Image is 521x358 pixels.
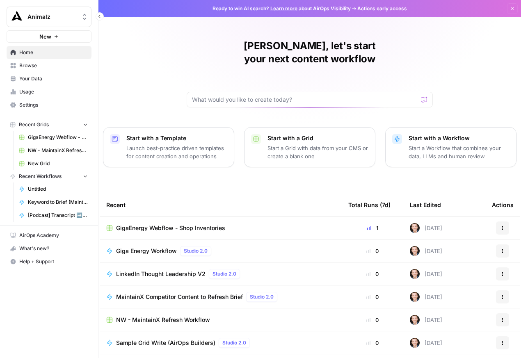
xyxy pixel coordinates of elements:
[410,246,442,256] div: [DATE]
[106,316,335,324] a: NW - MaintainX Refresh Workflow
[250,293,274,301] span: Studio 2.0
[409,134,510,142] p: Start with a Workflow
[106,269,335,279] a: LinkedIn Thought Leadership V2Studio 2.0
[106,246,335,256] a: Giga Energy WorkflowStudio 2.0
[116,247,177,255] span: Giga Energy Workflow
[357,5,407,12] span: Actions early access
[7,72,91,85] a: Your Data
[222,339,246,347] span: Studio 2.0
[348,247,397,255] div: 0
[7,119,91,131] button: Recent Grids
[348,194,391,216] div: Total Runs (7d)
[7,85,91,98] a: Usage
[15,196,91,209] a: Keyword to Brief (MaintainX)
[7,242,91,255] div: What's new?
[410,194,441,216] div: Last Edited
[106,338,335,348] a: Sample Grid Write (AirOps Builders)Studio 2.0
[39,32,51,41] span: New
[267,144,368,160] p: Start a Grid with data from your CMS or create a blank one
[192,96,418,104] input: What would you like to create today?
[492,194,514,216] div: Actions
[116,224,225,232] span: GigaEnergy Webflow - Shop Inventories
[19,49,88,56] span: Home
[7,229,91,242] a: AirOps Academy
[7,255,91,268] button: Help + Support
[7,98,91,112] a: Settings
[116,293,243,301] span: MaintainX Competitor Content to Refresh Brief
[28,212,88,219] span: [Podcast] Transcript ➡️ Article ➡️ Social Post
[106,194,335,216] div: Recent
[213,5,351,12] span: Ready to win AI search? about AirOps Visibility
[106,224,335,232] a: GigaEnergy Webflow - Shop Inventories
[19,173,62,180] span: Recent Workflows
[19,101,88,109] span: Settings
[28,198,88,206] span: Keyword to Brief (MaintainX)
[7,170,91,182] button: Recent Workflows
[15,209,91,222] a: [Podcast] Transcript ➡️ Article ➡️ Social Post
[126,134,227,142] p: Start with a Template
[28,160,88,167] span: New Grid
[410,269,420,279] img: lgt9qu58mh3yk4jks3syankzq6oi
[348,224,397,232] div: 1
[348,293,397,301] div: 0
[410,246,420,256] img: lgt9qu58mh3yk4jks3syankzq6oi
[410,269,442,279] div: [DATE]
[410,315,442,325] div: [DATE]
[19,75,88,82] span: Your Data
[116,339,215,347] span: Sample Grid Write (AirOps Builders)
[106,292,335,302] a: MaintainX Competitor Content to Refresh BriefStudio 2.0
[27,13,77,21] span: Animalz
[19,232,88,239] span: AirOps Academy
[126,144,227,160] p: Launch best-practice driven templates for content creation and operations
[385,127,516,167] button: Start with a WorkflowStart a Workflow that combines your data, LLMs and human review
[116,270,206,278] span: LinkedIn Thought Leadership V2
[28,134,88,141] span: GigaEnergy Webflow - Shop Inventories
[7,46,91,59] a: Home
[410,338,442,348] div: [DATE]
[19,88,88,96] span: Usage
[28,147,88,154] span: NW - MaintainX Refresh Workflow
[103,127,234,167] button: Start with a TemplateLaunch best-practice driven templates for content creation and operations
[348,339,397,347] div: 0
[410,223,420,233] img: lgt9qu58mh3yk4jks3syankzq6oi
[7,7,91,27] button: Workspace: Animalz
[19,258,88,265] span: Help + Support
[19,62,88,69] span: Browse
[410,223,442,233] div: [DATE]
[15,144,91,157] a: NW - MaintainX Refresh Workflow
[184,247,208,255] span: Studio 2.0
[244,127,375,167] button: Start with a GridStart a Grid with data from your CMS or create a blank one
[348,270,397,278] div: 0
[7,59,91,72] a: Browse
[116,316,210,324] span: NW - MaintainX Refresh Workflow
[9,9,24,24] img: Animalz Logo
[28,185,88,193] span: Untitled
[15,182,91,196] a: Untitled
[213,270,236,278] span: Studio 2.0
[7,30,91,43] button: New
[7,242,91,255] button: What's new?
[410,315,420,325] img: lgt9qu58mh3yk4jks3syankzq6oi
[267,134,368,142] p: Start with a Grid
[410,292,442,302] div: [DATE]
[410,292,420,302] img: lgt9qu58mh3yk4jks3syankzq6oi
[270,5,297,11] a: Learn more
[19,121,49,128] span: Recent Grids
[15,157,91,170] a: New Grid
[409,144,510,160] p: Start a Workflow that combines your data, LLMs and human review
[410,338,420,348] img: lgt9qu58mh3yk4jks3syankzq6oi
[187,39,433,66] h1: [PERSON_NAME], let's start your next content workflow
[15,131,91,144] a: GigaEnergy Webflow - Shop Inventories
[348,316,397,324] div: 0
